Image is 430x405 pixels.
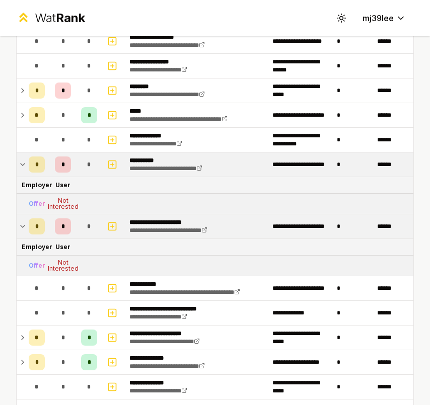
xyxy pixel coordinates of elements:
td: User [49,177,77,193]
td: Employer [25,177,49,193]
button: mj39lee [354,9,414,27]
div: Offer [29,200,45,208]
div: Wat [35,10,85,26]
div: Offer [29,262,45,270]
div: Not Interested [48,198,79,210]
span: mj39lee [363,12,394,24]
span: Rank [56,11,85,25]
div: Not Interested [48,260,79,272]
a: WatRank [16,10,85,26]
td: User [49,239,77,255]
td: Employer [25,239,49,255]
